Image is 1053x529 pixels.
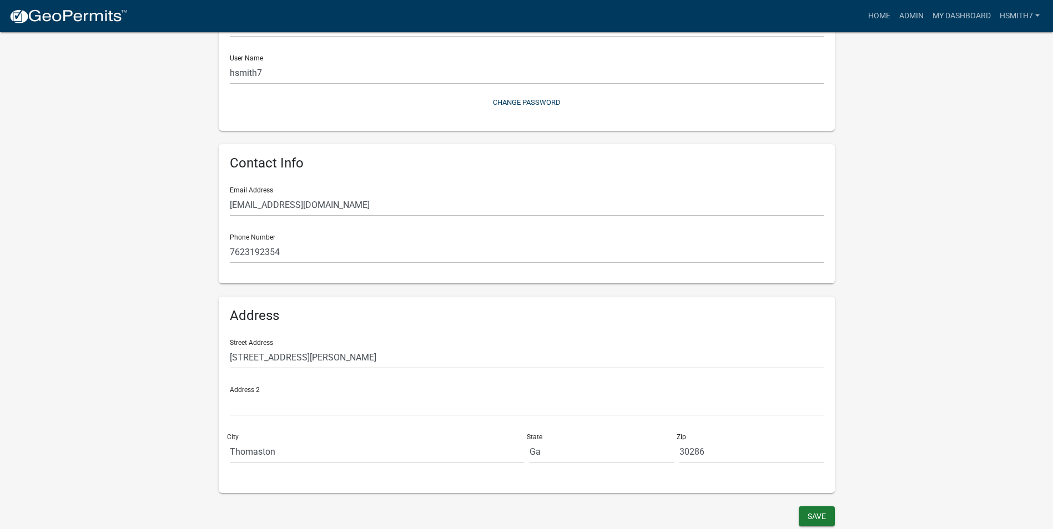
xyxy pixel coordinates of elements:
[230,155,824,171] h6: Contact Info
[928,6,995,27] a: My Dashboard
[995,6,1044,27] a: hsmith7
[230,93,824,111] button: Change Password
[864,6,895,27] a: Home
[230,308,824,324] h6: Address
[799,506,835,526] button: Save
[895,6,928,27] a: Admin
